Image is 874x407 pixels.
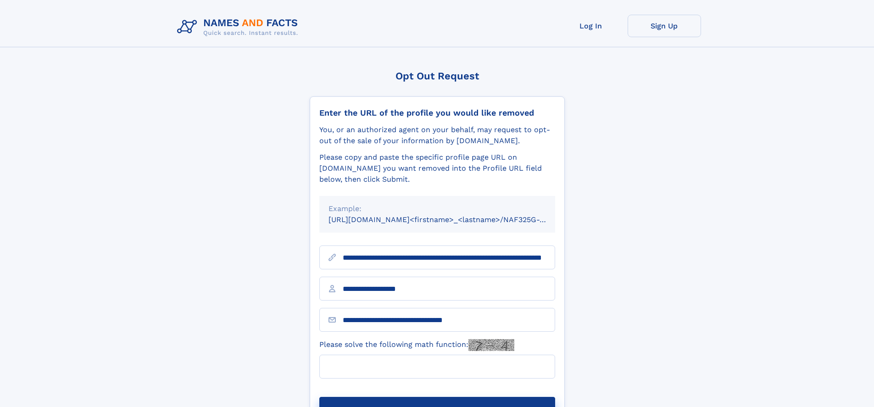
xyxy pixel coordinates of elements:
small: [URL][DOMAIN_NAME]<firstname>_<lastname>/NAF325G-xxxxxxxx [328,215,573,224]
label: Please solve the following math function: [319,339,514,351]
div: Enter the URL of the profile you would like removed [319,108,555,118]
div: You, or an authorized agent on your behalf, may request to opt-out of the sale of your informatio... [319,124,555,146]
div: Example: [328,203,546,214]
img: Logo Names and Facts [173,15,306,39]
a: Sign Up [628,15,701,37]
div: Opt Out Request [310,70,565,82]
a: Log In [554,15,628,37]
div: Please copy and paste the specific profile page URL on [DOMAIN_NAME] you want removed into the Pr... [319,152,555,185]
